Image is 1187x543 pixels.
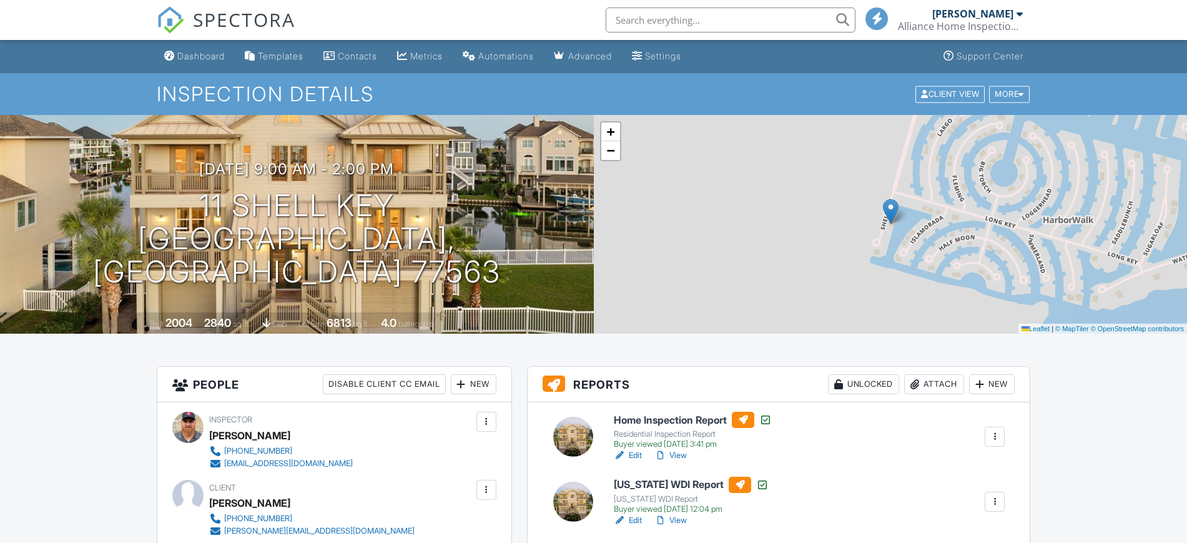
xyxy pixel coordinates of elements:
span: Built [150,319,164,329]
a: Dashboard [159,45,230,68]
div: Buyer viewed [DATE] 12:04 pm [614,504,769,514]
div: 2004 [165,316,192,329]
div: Alliance Home Inspections LLC [898,20,1023,32]
a: Metrics [392,45,448,68]
div: Templates [258,51,303,61]
h6: Home Inspection Report [614,412,772,428]
div: Contacts [338,51,377,61]
a: Edit [614,514,642,527]
div: New [969,374,1015,394]
div: Settings [645,51,681,61]
a: © MapTiler [1055,325,1089,332]
a: Contacts [318,45,382,68]
div: 2840 [204,316,231,329]
h3: Reports [528,367,1030,402]
a: Edit [614,449,642,462]
a: [PERSON_NAME][EMAIL_ADDRESS][DOMAIN_NAME] [209,525,415,537]
img: The Best Home Inspection Software - Spectora [157,6,184,34]
a: Leaflet [1022,325,1050,332]
div: 4.0 [381,316,396,329]
img: Marker [883,199,899,224]
a: [EMAIL_ADDRESS][DOMAIN_NAME] [209,457,353,470]
span: SPECTORA [193,6,295,32]
a: Templates [240,45,308,68]
div: Attach [904,374,964,394]
div: Disable Client CC Email [323,374,446,394]
a: Advanced [549,45,617,68]
a: © OpenStreetMap contributors [1091,325,1184,332]
h6: [US_STATE] WDI Report [614,477,769,493]
span: Client [209,483,236,492]
a: [US_STATE] WDI Report [US_STATE] WDI Report Buyer viewed [DATE] 12:04 pm [614,477,769,514]
a: Zoom in [601,122,620,141]
h3: People [157,367,511,402]
span: − [606,142,614,158]
a: Automations (Basic) [458,45,539,68]
a: [PHONE_NUMBER] [209,512,415,525]
div: 6813 [327,316,352,329]
span: Lot Size [298,319,325,329]
div: More [989,86,1030,102]
div: [PERSON_NAME][EMAIL_ADDRESS][DOMAIN_NAME] [224,526,415,536]
div: Residential Inspection Report [614,429,772,439]
span: | [1052,325,1053,332]
span: + [606,124,614,139]
div: [PERSON_NAME] [932,7,1013,20]
span: bathrooms [398,319,434,329]
span: Inspector [209,415,252,424]
div: Automations [478,51,534,61]
h3: [DATE] 9:00 am - 2:00 pm [199,161,394,177]
a: View [654,449,687,462]
div: Advanced [568,51,612,61]
div: [PERSON_NAME] [209,494,290,512]
div: [US_STATE] WDI Report [614,494,769,504]
a: Support Center [938,45,1028,68]
div: [EMAIL_ADDRESS][DOMAIN_NAME] [224,459,353,469]
a: Zoom out [601,141,620,160]
div: Support Center [957,51,1023,61]
h1: 11 Shell Key [GEOGRAPHIC_DATA], [GEOGRAPHIC_DATA] 77563 [20,189,574,288]
div: Metrics [410,51,443,61]
span: sq.ft. [353,319,369,329]
a: [PHONE_NUMBER] [209,445,353,457]
a: Home Inspection Report Residential Inspection Report Buyer viewed [DATE] 3:41 pm [614,412,772,449]
div: [PERSON_NAME] [209,426,290,445]
div: Unlocked [828,374,899,394]
span: slab [273,319,287,329]
input: Search everything... [606,7,855,32]
a: View [654,514,687,527]
div: Dashboard [177,51,225,61]
a: SPECTORA [157,17,295,43]
div: [PHONE_NUMBER] [224,446,292,456]
div: [PHONE_NUMBER] [224,514,292,524]
h1: Inspection Details [157,83,1031,105]
div: Client View [915,86,985,102]
a: Client View [914,89,988,98]
span: sq. ft. [233,319,250,329]
a: Settings [627,45,686,68]
div: Buyer viewed [DATE] 3:41 pm [614,439,772,449]
div: New [451,374,496,394]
